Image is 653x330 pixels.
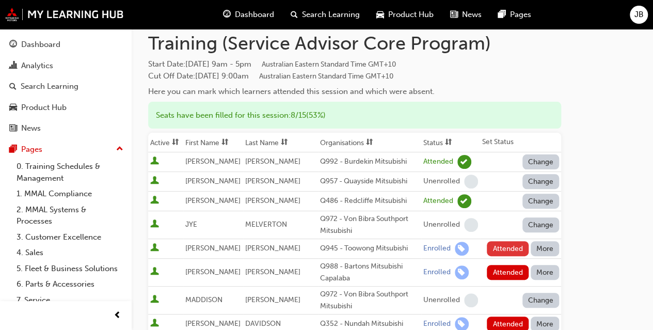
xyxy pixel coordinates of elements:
button: Change [522,194,560,209]
div: Here you can mark which learners attended this session and which were absent. [148,86,561,98]
th: Toggle SortBy [243,133,318,152]
div: Attended [423,196,453,206]
span: User is active [150,243,159,254]
span: car-icon [376,8,384,21]
div: Unenrolled [423,220,460,230]
a: Search Learning [4,77,128,96]
a: News [4,119,128,138]
span: sorting-icon [172,138,179,147]
span: learningRecordVerb_ATTEND-icon [457,194,471,208]
span: pages-icon [498,8,506,21]
button: More [531,265,560,280]
span: Australian Eastern Standard Time GMT+10 [259,72,393,81]
span: [PERSON_NAME] [245,244,300,253]
span: [PERSON_NAME] [185,157,241,166]
button: JB [630,6,648,24]
div: Search Learning [21,81,78,92]
span: Australian Eastern Standard Time GMT+10 [262,60,396,69]
span: [PERSON_NAME] [185,319,241,328]
div: Q957 - Quayside Mitsubishi [320,176,419,187]
span: news-icon [450,8,458,21]
span: JB [634,9,644,21]
span: MADDISON [185,295,222,304]
a: 5. Fleet & Business Solutions [12,261,128,277]
span: guage-icon [9,40,17,50]
a: 4. Sales [12,245,128,261]
button: Pages [4,140,128,159]
span: [PERSON_NAME] [185,244,241,253]
span: News [462,9,482,21]
a: 1. MMAL Compliance [12,186,128,202]
span: chart-icon [9,61,17,71]
button: Change [522,217,560,232]
div: Q972 - Von Bibra Southport Mitsubishi [320,213,419,237]
span: sorting-icon [221,138,229,147]
div: Pages [21,144,42,155]
span: Search Learning [302,9,360,21]
button: Change [522,293,560,308]
span: search-icon [291,8,298,21]
span: learningRecordVerb_ENROLL-icon [455,242,469,256]
span: learningRecordVerb_ENROLL-icon [455,265,469,279]
div: Enrolled [423,244,451,254]
div: Unenrolled [423,295,460,305]
a: 2. MMAL Systems & Processes [12,202,128,229]
span: [PERSON_NAME] [245,157,300,166]
span: [PERSON_NAME] [245,295,300,304]
span: JYE [185,220,197,229]
span: [DATE] 9am - 5pm [185,59,396,69]
span: User is active [150,176,159,186]
span: User is active [150,267,159,277]
th: Toggle SortBy [148,133,183,152]
span: User is active [150,156,159,167]
th: Toggle SortBy [183,133,243,152]
span: [PERSON_NAME] [245,177,300,185]
a: pages-iconPages [490,4,539,25]
button: More [531,241,560,256]
span: Pages [510,9,531,21]
div: Q992 - Burdekin Mitsubishi [320,156,419,168]
span: search-icon [9,82,17,91]
span: Cut Off Date : [DATE] 9:00am [148,71,393,81]
div: Enrolled [423,268,451,277]
div: Product Hub [21,102,67,114]
span: sorting-icon [281,138,288,147]
span: Product Hub [388,9,434,21]
div: Unenrolled [423,177,460,186]
img: mmal [5,8,124,21]
span: sorting-icon [445,138,452,147]
span: [PERSON_NAME] [245,196,300,205]
span: learningRecordVerb_NONE-icon [464,218,478,232]
span: [PERSON_NAME] [185,268,241,276]
a: guage-iconDashboard [215,4,282,25]
button: Attended [487,265,529,280]
div: Q945 - Toowong Mitsubishi [320,243,419,255]
a: Dashboard [4,35,128,54]
a: 0. Training Schedules & Management [12,159,128,186]
th: Toggle SortBy [318,133,421,152]
span: [PERSON_NAME] [185,177,241,185]
button: DashboardAnalyticsSearch LearningProduct HubNews [4,33,128,140]
span: sorting-icon [366,138,373,147]
span: User is active [150,196,159,206]
a: 6. Parts & Accessories [12,276,128,292]
div: Seats have been filled for this session : 8 / 15 ( 53% ) [148,102,561,129]
span: prev-icon [114,309,121,322]
button: Change [522,154,560,169]
span: [PERSON_NAME] [245,268,300,276]
div: Q352 - Nundah Mitsubishi [320,318,419,330]
th: Toggle SortBy [421,133,481,152]
button: Attended [487,241,529,256]
div: Enrolled [423,319,451,329]
span: Start Date : [148,58,561,70]
span: Dashboard [235,9,274,21]
div: Q988 - Bartons Mitsubishi Capalaba [320,261,419,284]
a: search-iconSearch Learning [282,4,368,25]
span: pages-icon [9,145,17,154]
div: Q972 - Von Bibra Southport Mitsubishi [320,289,419,312]
span: guage-icon [223,8,231,21]
span: User is active [150,319,159,329]
a: car-iconProduct Hub [368,4,442,25]
span: up-icon [116,143,123,156]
